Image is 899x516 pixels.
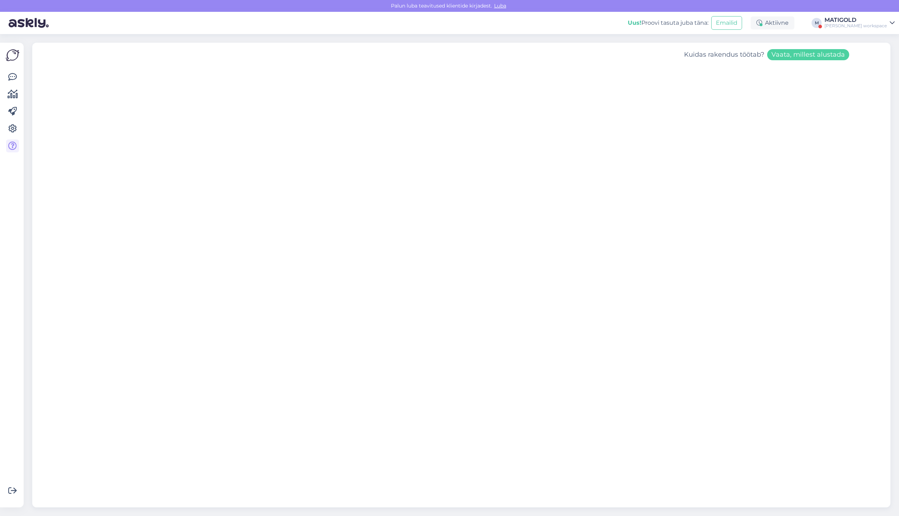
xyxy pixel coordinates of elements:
iframe: Askly Tutorials [32,67,890,507]
button: Vaata, millest alustada [767,49,849,60]
img: Askly Logo [6,48,19,62]
button: Emailid [711,16,742,30]
div: Aktiivne [751,16,794,29]
div: [PERSON_NAME] workspace [824,23,887,29]
div: Kuidas rakendus töötab? [684,49,849,60]
span: Luba [492,3,508,9]
div: M [812,18,822,28]
div: MATIGOLD [824,17,887,23]
b: Uus! [628,19,641,26]
a: MATIGOLD[PERSON_NAME] workspace [824,17,895,29]
div: Proovi tasuta juba täna: [628,19,708,27]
